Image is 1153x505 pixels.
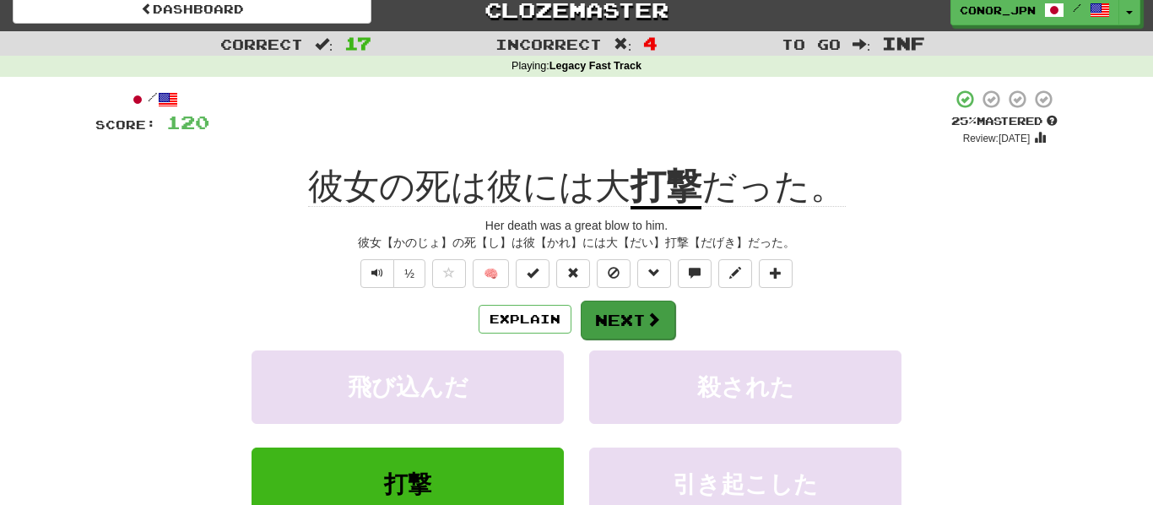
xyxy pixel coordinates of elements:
[360,259,394,288] button: Play sentence audio (ctl+space)
[882,33,925,53] span: Inf
[95,217,1058,234] div: Her death was a great blow to him.
[95,89,209,110] div: /
[963,133,1031,144] small: Review: [DATE]
[960,3,1036,18] span: Conor_JPN
[718,259,752,288] button: Edit sentence (alt+d)
[384,471,431,497] span: 打撃
[473,259,509,288] button: 🧠
[95,117,156,132] span: Score:
[315,37,333,52] span: :
[348,374,468,400] span: 飛び込んだ
[252,350,564,424] button: 飛び込んだ
[357,259,425,288] div: Text-to-speech controls
[589,350,901,424] button: 殺された
[479,305,571,334] button: Explain
[393,259,425,288] button: ½
[951,114,1058,129] div: Mastered
[344,33,371,53] span: 17
[220,35,303,52] span: Correct
[516,259,549,288] button: Set this sentence to 100% Mastered (alt+m)
[673,471,818,497] span: 引き起こした
[581,301,675,339] button: Next
[1073,2,1081,14] span: /
[637,259,671,288] button: Grammar (alt+g)
[643,33,658,53] span: 4
[166,111,209,133] span: 120
[951,114,977,128] span: 25 %
[759,259,793,288] button: Add to collection (alt+a)
[597,259,631,288] button: Ignore sentence (alt+i)
[432,259,466,288] button: Favorite sentence (alt+f)
[549,60,641,72] strong: Legacy Fast Track
[495,35,602,52] span: Incorrect
[614,37,632,52] span: :
[556,259,590,288] button: Reset to 0% Mastered (alt+r)
[95,234,1058,251] div: 彼女【かのじょ】の死【し】は彼【かれ】には大【だい】打撃【だげき】だった。
[631,166,701,209] u: 打撃
[308,166,631,207] span: 彼女の死は彼には大
[853,37,871,52] span: :
[701,166,846,207] span: だった。
[697,374,794,400] span: 殺された
[782,35,841,52] span: To go
[678,259,712,288] button: Discuss sentence (alt+u)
